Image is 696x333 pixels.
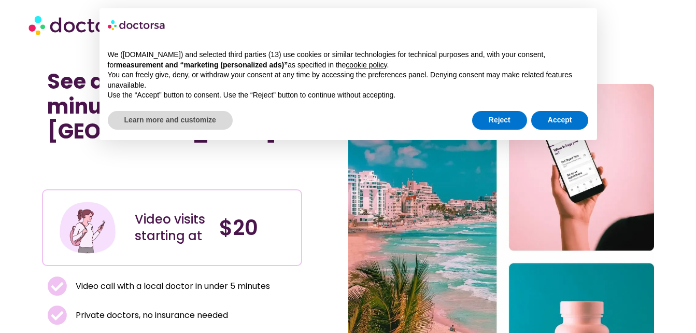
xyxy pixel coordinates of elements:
[108,17,166,33] img: logo
[346,61,387,69] a: cookie policy
[135,211,209,244] div: Video visits starting at
[47,166,297,179] iframe: Customer reviews powered by Trustpilot
[108,111,233,130] button: Learn more and customize
[47,69,297,144] h1: See a doctor online in minutes in [GEOGRAPHIC_DATA]
[472,111,527,130] button: Reject
[531,111,589,130] button: Accept
[108,70,589,90] p: You can freely give, deny, or withdraw your consent at any time by accessing the preferences pane...
[73,279,270,294] span: Video call with a local doctor in under 5 minutes
[116,61,288,69] strong: measurement and “marketing (personalized ads)”
[219,215,293,240] h4: $20
[73,308,228,323] span: Private doctors, no insurance needed
[47,154,203,166] iframe: Customer reviews powered by Trustpilot
[108,50,589,70] p: We ([DOMAIN_NAME]) and selected third parties (13) use cookies or similar technologies for techni...
[58,198,117,257] img: Illustration depicting a young woman in a casual outfit, engaged with her smartphone. She has a p...
[108,90,589,101] p: Use the “Accept” button to consent. Use the “Reject” button to continue without accepting.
